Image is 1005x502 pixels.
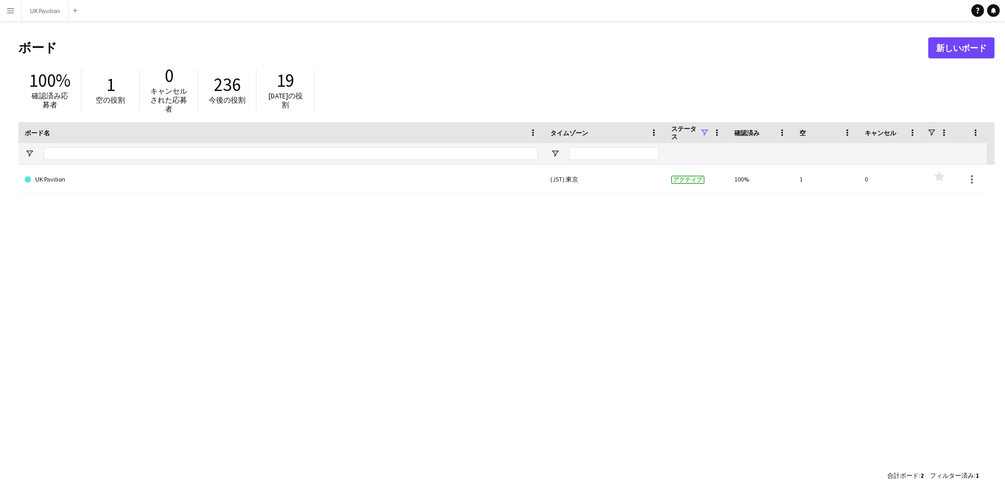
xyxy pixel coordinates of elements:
[269,91,303,109] span: [DATE]の役割
[671,125,700,140] span: ステータス
[920,471,924,479] span: 2
[165,64,173,87] span: 0
[25,165,538,194] a: UK Pavilion
[44,147,538,160] input: ボード名 フィルター入力
[96,95,125,105] span: 空の役割
[550,149,560,158] button: フィルターメニューを開く
[150,86,187,114] span: キャンセルされた応募者
[569,147,659,160] input: タイムゾーン フィルター入力
[29,69,70,92] span: 100%
[18,40,928,56] h1: ボード
[214,73,241,96] span: 236
[550,129,588,137] span: タイムゾーン
[976,471,979,479] span: 1
[25,149,34,158] button: フィルターメニューを開く
[22,1,69,21] button: UK Pavilion
[734,129,760,137] span: 確認済み
[930,471,974,479] span: フィルター済み
[799,129,806,137] span: 空
[930,465,979,486] div: :
[887,465,924,486] div: :
[544,165,665,194] div: (JST) 東京
[928,37,994,58] a: 新しいボード
[793,165,858,194] div: 1
[858,165,924,194] div: 0
[25,129,50,137] span: ボード名
[32,91,68,109] span: 確認済み応募者
[276,69,294,92] span: 19
[728,165,793,194] div: 100%
[106,73,115,96] span: 1
[865,129,896,137] span: キャンセル
[887,471,919,479] span: 合計ボード
[209,95,245,105] span: 今後の役割
[671,176,704,184] span: アクティブ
